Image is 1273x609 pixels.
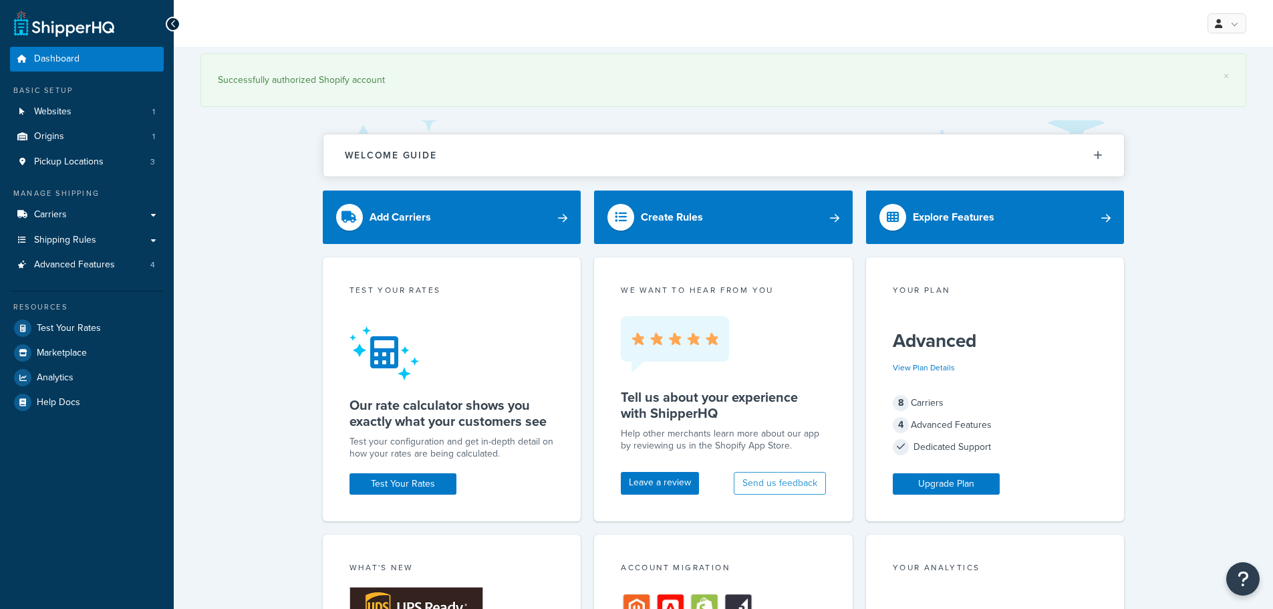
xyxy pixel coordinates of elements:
div: Test your configuration and get in-depth detail on how your rates are being calculated. [349,436,555,460]
a: Carriers [10,203,164,227]
button: Send us feedback [734,472,826,495]
a: Explore Features [866,191,1125,244]
span: Shipping Rules [34,235,96,246]
a: Create Rules [594,191,853,244]
span: Websites [34,106,72,118]
a: Add Carriers [323,191,581,244]
span: Advanced Features [34,259,115,271]
li: Websites [10,100,164,124]
a: Origins1 [10,124,164,149]
li: Advanced Features [10,253,164,277]
div: Successfully authorized Shopify account [218,71,1229,90]
span: 3 [150,156,155,168]
h5: Advanced [893,330,1098,352]
a: Analytics [10,366,164,390]
div: Resources [10,301,164,313]
span: Test Your Rates [37,323,101,334]
div: Your Analytics [893,562,1098,577]
div: Create Rules [641,208,703,227]
button: Open Resource Center [1226,562,1260,596]
a: Pickup Locations3 [10,150,164,174]
h5: Our rate calculator shows you exactly what your customers see [349,397,555,429]
div: Basic Setup [10,85,164,96]
span: Analytics [37,372,74,384]
h2: Welcome Guide [345,150,437,160]
p: we want to hear from you [621,284,826,296]
li: Origins [10,124,164,149]
a: Dashboard [10,47,164,72]
span: 1 [152,106,155,118]
span: Origins [34,131,64,142]
span: 4 [893,417,909,433]
div: Your Plan [893,284,1098,299]
a: × [1224,71,1229,82]
span: 1 [152,131,155,142]
span: Carriers [34,209,67,221]
div: Carriers [893,394,1098,412]
div: Explore Features [913,208,994,227]
a: Leave a review [621,472,699,495]
a: Marketplace [10,341,164,365]
span: Pickup Locations [34,156,104,168]
div: Manage Shipping [10,188,164,199]
div: Test your rates [349,284,555,299]
div: Dedicated Support [893,438,1098,457]
span: Marketplace [37,348,87,359]
span: Help Docs [37,397,80,408]
h5: Tell us about your experience with ShipperHQ [621,389,826,421]
a: Advanced Features4 [10,253,164,277]
span: Dashboard [34,53,80,65]
a: Upgrade Plan [893,473,1000,495]
div: Account Migration [621,562,826,577]
span: 4 [150,259,155,271]
div: Add Carriers [370,208,431,227]
li: Pickup Locations [10,150,164,174]
p: Help other merchants learn more about our app by reviewing us in the Shopify App Store. [621,428,826,452]
span: 8 [893,395,909,411]
a: Websites1 [10,100,164,124]
a: Shipping Rules [10,228,164,253]
a: Test Your Rates [10,316,164,340]
button: Welcome Guide [323,134,1124,176]
a: View Plan Details [893,362,955,374]
a: Help Docs [10,390,164,414]
div: Advanced Features [893,416,1098,435]
a: Test Your Rates [349,473,456,495]
div: What's New [349,562,555,577]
